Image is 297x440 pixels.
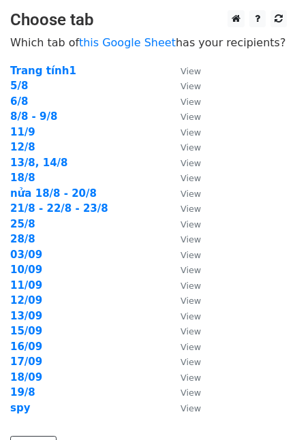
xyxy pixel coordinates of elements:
a: View [167,187,201,200]
small: View [181,250,201,260]
small: View [181,342,201,352]
small: View [181,189,201,199]
a: View [167,233,201,245]
a: this Google Sheet [79,36,176,49]
a: View [167,80,201,92]
small: View [181,234,201,245]
small: View [181,142,201,153]
a: 18/8 [10,172,35,184]
a: nửa 18/8 - 20/8 [10,187,97,200]
a: 18/09 [10,371,42,383]
a: 21/8 - 22/8 - 23/8 [10,202,108,215]
small: View [181,357,201,367]
a: View [167,294,201,307]
small: View [181,112,201,122]
a: View [167,386,201,398]
a: View [167,279,201,292]
small: View [181,281,201,291]
a: View [167,249,201,261]
p: Which tab of has your recipients? [10,35,287,50]
small: View [181,373,201,383]
small: View [181,127,201,138]
a: View [167,264,201,276]
a: View [167,341,201,353]
a: View [167,141,201,153]
a: 11/9 [10,126,35,138]
a: 28/8 [10,233,35,245]
a: 6/8 [10,95,28,108]
a: View [167,110,201,123]
a: spy [10,402,30,414]
a: 25/8 [10,218,35,230]
a: View [167,65,201,77]
a: View [167,402,201,414]
small: View [181,403,201,413]
small: View [181,326,201,336]
a: 17/09 [10,356,42,368]
small: View [181,265,201,275]
a: 11/09 [10,279,42,292]
a: 19/8 [10,386,35,398]
small: View [181,311,201,321]
a: View [167,356,201,368]
a: 13/09 [10,310,42,322]
a: 15/09 [10,325,42,337]
a: View [167,172,201,184]
small: View [181,158,201,168]
small: View [181,219,201,230]
a: View [167,218,201,230]
a: 8/8 - 9/8 [10,110,57,123]
a: 5/8 [10,80,28,92]
a: 12/8 [10,141,35,153]
small: View [181,66,201,76]
small: View [181,173,201,183]
small: View [181,204,201,214]
small: View [181,81,201,91]
a: View [167,202,201,215]
small: View [181,388,201,398]
a: View [167,157,201,169]
a: View [167,325,201,337]
small: View [181,97,201,107]
a: View [167,95,201,108]
a: 16/09 [10,341,42,353]
a: View [167,310,201,322]
a: Trang tính1 [10,65,76,77]
a: 03/09 [10,249,42,261]
a: View [167,126,201,138]
a: 12/09 [10,294,42,307]
a: View [167,371,201,383]
a: 10/09 [10,264,42,276]
h3: Choose tab [10,10,287,30]
small: View [181,296,201,306]
a: 13/8, 14/8 [10,157,68,169]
